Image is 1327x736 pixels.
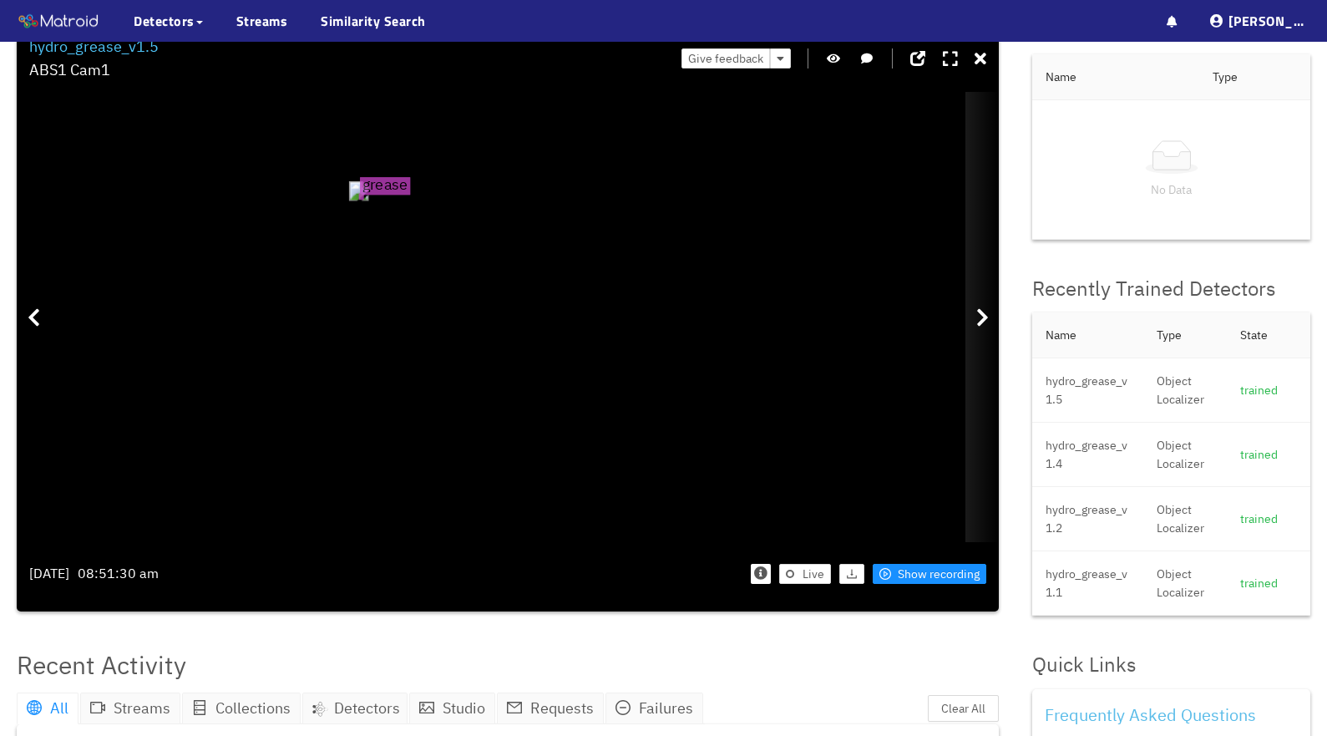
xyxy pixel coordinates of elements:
button: Live [779,564,831,584]
img: Matroid logo [17,9,100,34]
div: trained [1240,445,1297,464]
span: Failures [639,698,693,718]
a: Similarity Search [321,11,426,31]
span: minus-circle [615,700,631,715]
td: hydro_grease_v1.1 [1032,551,1143,616]
th: Type [1199,54,1310,100]
td: Object Localizer [1143,487,1227,551]
div: Quick Links [1032,649,1310,681]
button: download [839,564,864,584]
span: Collections [215,698,291,718]
span: mail [507,700,522,715]
th: Name [1032,312,1143,358]
span: Clear All [941,699,985,718]
td: hydro_grease_v1.2 [1032,487,1143,551]
td: hydro_grease_v1.5 [1032,358,1143,423]
td: Object Localizer [1143,358,1227,423]
span: Detectors [334,697,400,720]
span: play-circle [879,568,891,581]
span: database [192,700,207,715]
div: 08:51:30 am [78,563,159,584]
div: Frequently Asked Questions [1045,702,1298,728]
div: hydro_grease_v1.5 [29,35,159,58]
span: All [50,698,68,718]
span: Streams [114,698,170,718]
div: trained [1240,574,1297,592]
span: Studio [443,698,485,718]
div: Recent Activity [17,645,186,684]
span: video-camera [90,700,105,715]
td: hydro_grease_v1.4 [1032,423,1143,487]
button: Give feedback [681,48,770,69]
td: Object Localizer [1143,423,1227,487]
span: global [27,700,42,715]
div: Recently Trained Detectors [1032,273,1310,305]
span: picture [419,700,434,715]
button: Clear All [928,695,999,722]
div: trained [1240,510,1297,528]
span: Detectors [134,11,195,31]
th: Name [1032,54,1199,100]
div: trained [1240,381,1297,399]
button: play-circleShow recording [873,564,986,584]
span: Give feedback [688,49,763,68]
th: Type [1143,312,1227,358]
th: State [1227,312,1310,358]
span: grease tear [360,177,410,195]
td: Object Localizer [1143,551,1227,616]
span: Show recording [898,565,980,583]
a: Streams [236,11,288,31]
div: [DATE] [29,563,69,584]
div: ABS1 Cam1 [29,58,159,82]
span: Requests [530,698,594,718]
span: Live [803,565,824,583]
p: No Data [1046,180,1297,199]
span: download [846,568,858,581]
